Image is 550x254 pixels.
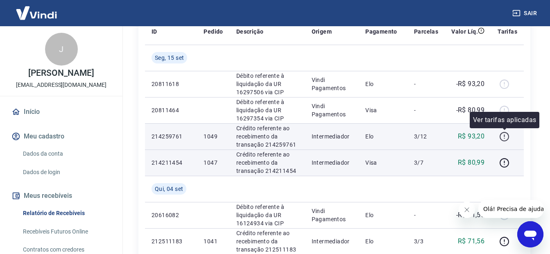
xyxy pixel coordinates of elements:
p: Elo [365,211,401,219]
p: Origem [312,27,332,36]
p: 3/12 [414,132,438,141]
p: Pagamento [365,27,397,36]
p: - [414,106,438,114]
p: [EMAIL_ADDRESS][DOMAIN_NAME] [16,81,106,89]
p: Débito referente à liquidação da UR 16124934 via CIP [236,203,299,227]
p: Visa [365,106,401,114]
p: Elo [365,132,401,141]
a: Recebíveis Futuros Online [20,223,113,240]
p: 1041 [204,237,223,245]
p: 212511183 [152,237,190,245]
p: 214211454 [152,159,190,167]
span: Qui, 04 set [155,185,183,193]
iframe: Botão para abrir a janela de mensagens [517,221,543,247]
p: 20811464 [152,106,190,114]
p: Débito referente à liquidação da UR 16297506 via CIP [236,72,299,96]
p: -R$ 71,56 [456,210,485,220]
a: Dados da conta [20,145,113,162]
iframe: Fechar mensagem [459,202,475,218]
iframe: Mensagem da empresa [478,200,543,218]
p: Intermediador [312,132,352,141]
p: Crédito referente ao recebimento da transação 214211454 [236,150,299,175]
p: Elo [365,237,401,245]
p: Valor Líq. [451,27,478,36]
p: Elo [365,80,401,88]
button: Meu cadastro [10,127,113,145]
p: [PERSON_NAME] [28,69,94,77]
p: Intermediador [312,237,352,245]
p: Visa [365,159,401,167]
p: 3/7 [414,159,438,167]
p: -R$ 80,99 [456,105,485,115]
a: Início [10,103,113,121]
p: Tarifas [498,27,517,36]
p: R$ 93,20 [458,132,484,141]
p: 1047 [204,159,223,167]
p: R$ 80,99 [458,158,484,168]
p: Crédito referente ao recebimento da transação 212511183 [236,229,299,254]
a: Relatório de Recebíveis [20,205,113,222]
p: - [414,211,438,219]
p: R$ 71,56 [458,236,484,246]
p: Ver tarifas aplicadas [473,115,536,125]
p: 20811618 [152,80,190,88]
p: Vindi Pagamentos [312,102,352,118]
p: -R$ 93,20 [456,79,485,89]
span: Seg, 15 set [155,54,184,62]
p: ID [152,27,157,36]
a: Dados de login [20,164,113,181]
p: Vindi Pagamentos [312,207,352,223]
img: Vindi [10,0,63,25]
p: Parcelas [414,27,438,36]
p: Vindi Pagamentos [312,76,352,92]
p: 214259761 [152,132,190,141]
p: Descrição [236,27,264,36]
p: Débito referente à liquidação da UR 16297354 via CIP [236,98,299,122]
p: - [414,80,438,88]
p: Pedido [204,27,223,36]
p: 1049 [204,132,223,141]
p: 3/3 [414,237,438,245]
span: Olá! Precisa de ajuda? [5,6,69,12]
p: Intermediador [312,159,352,167]
button: Sair [511,6,540,21]
p: 20616082 [152,211,190,219]
div: J [45,33,78,66]
button: Meus recebíveis [10,187,113,205]
p: Crédito referente ao recebimento da transação 214259761 [236,124,299,149]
